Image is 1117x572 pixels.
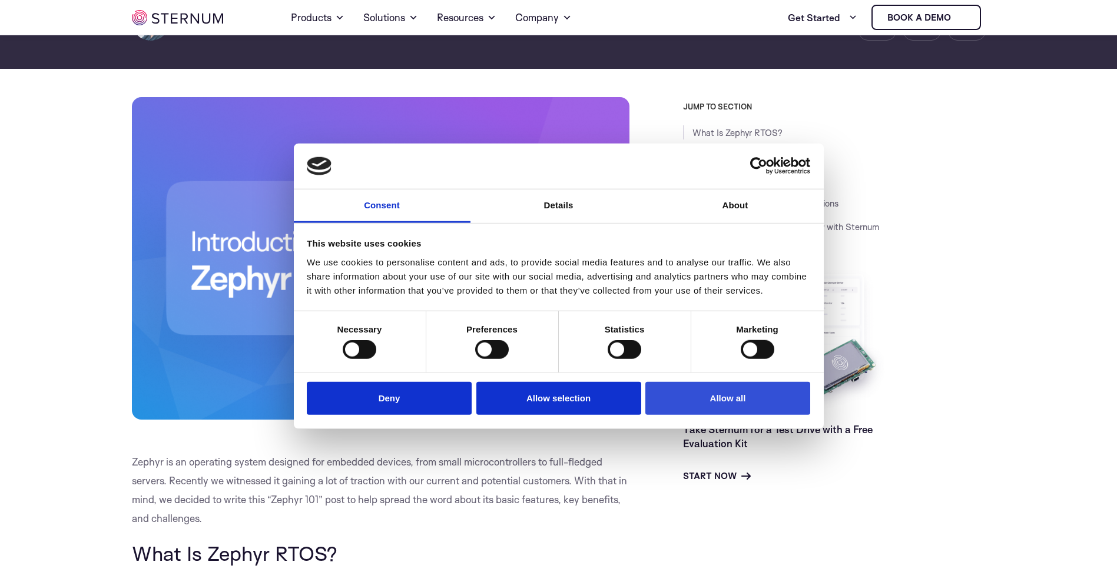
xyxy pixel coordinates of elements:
[437,1,496,34] a: Resources
[788,6,857,29] a: Get Started
[466,324,518,334] strong: Preferences
[645,381,810,415] button: Allow all
[307,381,472,415] button: Deny
[307,237,810,251] div: This website uses cookies
[605,324,645,334] strong: Statistics
[132,10,223,25] img: sternum iot
[515,1,572,34] a: Company
[683,102,986,111] h3: JUMP TO SECTION
[683,469,751,483] a: Start Now
[871,5,981,30] a: Book a demo
[476,381,641,415] button: Allow selection
[647,189,824,223] a: About
[337,324,382,334] strong: Necessary
[132,97,630,420] img: Introduction to Zephyr RTOS: Features, Examples, Benefits and Challenges
[692,127,783,138] a: What Is Zephyr RTOS?
[707,157,810,175] a: Usercentrics Cookiebot - opens in a new window
[307,157,332,175] img: logo
[470,189,647,223] a: Details
[736,324,778,334] strong: Marketing
[132,542,630,564] h2: What Is Zephyr RTOS?
[307,255,810,298] div: We use cookies to personalise content and ads, to provide social media features and to analyse ou...
[132,453,630,528] p: Zephyr is an operating system designed for embedded devices, from small microcontrollers to full-...
[956,13,965,22] img: sternum iot
[291,1,344,34] a: Products
[363,1,418,34] a: Solutions
[294,189,470,223] a: Consent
